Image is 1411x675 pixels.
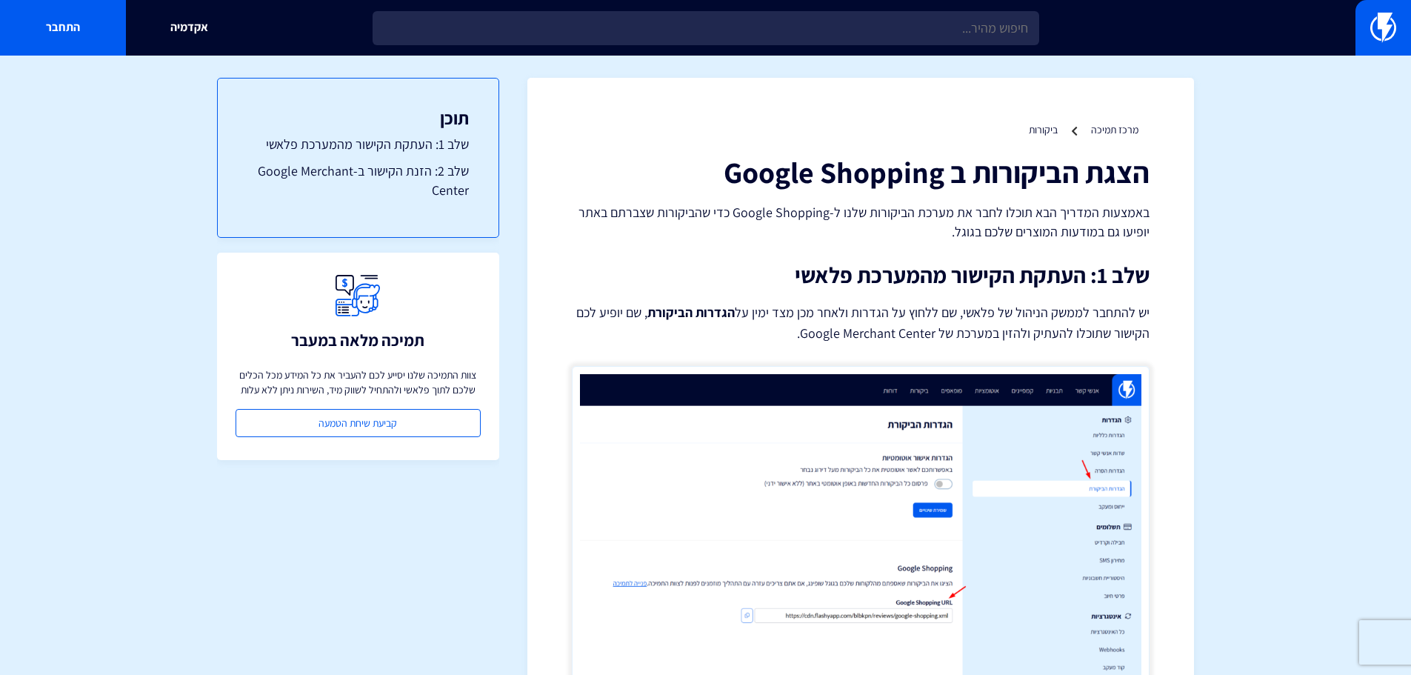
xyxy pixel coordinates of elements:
[373,11,1039,45] input: חיפוש מהיר...
[572,263,1150,287] h2: שלב 1: העתקת הקישור מהמערכת פלאשי
[1029,123,1058,136] a: ביקורות
[291,331,424,349] h3: תמיכה מלאה במעבר
[572,302,1150,344] p: יש להתחבר לממשק הניהול של פלאשי, שם ללחוץ על הגדרות ולאחר מכן מצד ימין על , שם יופיע לכם הקישור ש...
[572,203,1150,241] p: באמצעות המדריך הבא תוכלו לחבר את מערכת הביקורות שלנו ל-Google Shopping כדי שהביקורות שצברתם באתר ...
[247,108,469,127] h3: תוכן
[1091,123,1138,136] a: מרכז תמיכה
[236,368,481,397] p: צוות התמיכה שלנו יסייע לכם להעביר את כל המידע מכל הכלים שלכם לתוך פלאשי ולהתחיל לשווק מיד, השירות...
[236,409,481,437] a: קביעת שיחת הטמעה
[247,135,469,154] a: שלב 1: העתקת הקישור מהמערכת פלאשי
[647,304,735,321] strong: הגדרות הביקורת
[572,156,1150,188] h1: הצגת הביקורות ב Google Shopping
[247,162,469,199] a: שלב 2: הזנת הקישור ב-Google Merchant Center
